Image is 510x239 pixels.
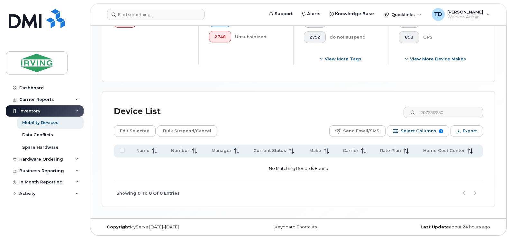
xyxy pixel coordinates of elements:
[387,125,449,137] button: Select Columns 9
[107,9,205,20] input: Find something...
[107,225,130,229] strong: Copyright
[434,11,442,18] span: TD
[163,126,211,136] span: Bulk Suspend/Cancel
[309,35,320,40] span: 2752
[421,225,449,229] strong: Last Update
[297,7,325,20] a: Alerts
[307,11,321,17] span: Alerts
[380,148,401,154] span: Rate Plan
[275,225,317,229] a: Keyboard Shortcuts
[423,148,465,154] span: Home Cost Center
[325,7,378,20] a: Knowledge Base
[325,56,361,62] span: View more tags
[136,148,150,154] span: Name
[309,148,321,154] span: Make
[404,35,414,40] span: 893
[343,126,379,136] span: Send Email/SMS
[265,7,297,20] a: Support
[447,14,483,20] span: Wireless Admin
[330,31,378,43] div: do not suspend
[235,31,283,42] div: Unsubsidized
[379,8,426,21] div: Quicklinks
[253,148,286,154] span: Current Status
[399,53,473,65] button: View More Device Makes
[209,31,231,42] button: 2748
[335,11,374,17] span: Knowledge Base
[423,31,473,43] div: GPS
[157,125,217,137] button: Bulk Suspend/Cancel
[399,31,419,43] button: 893
[214,34,226,40] span: 2748
[171,148,189,154] span: Number
[212,148,232,154] span: Manager
[120,126,150,136] span: Edit Selected
[116,160,480,177] p: No Matching Records Found
[404,107,483,118] input: Search Device List ...
[427,8,495,21] div: Tricia Downard
[304,53,378,65] button: View more tags
[275,11,293,17] span: Support
[329,125,386,137] button: Send Email/SMS
[102,225,233,230] div: MyServe [DATE]–[DATE]
[364,225,495,230] div: about 24 hours ago
[116,189,180,198] span: Showing 0 To 0 Of 0 Entries
[401,126,436,136] span: Select Columns
[114,103,161,120] div: Device List
[451,125,483,137] button: Export
[439,129,443,133] span: 9
[410,56,466,62] span: View More Device Makes
[391,12,415,17] span: Quicklinks
[463,126,477,136] span: Export
[343,148,359,154] span: Carrier
[447,9,483,14] span: [PERSON_NAME]
[304,31,326,43] button: 2752
[114,125,156,137] button: Edit Selected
